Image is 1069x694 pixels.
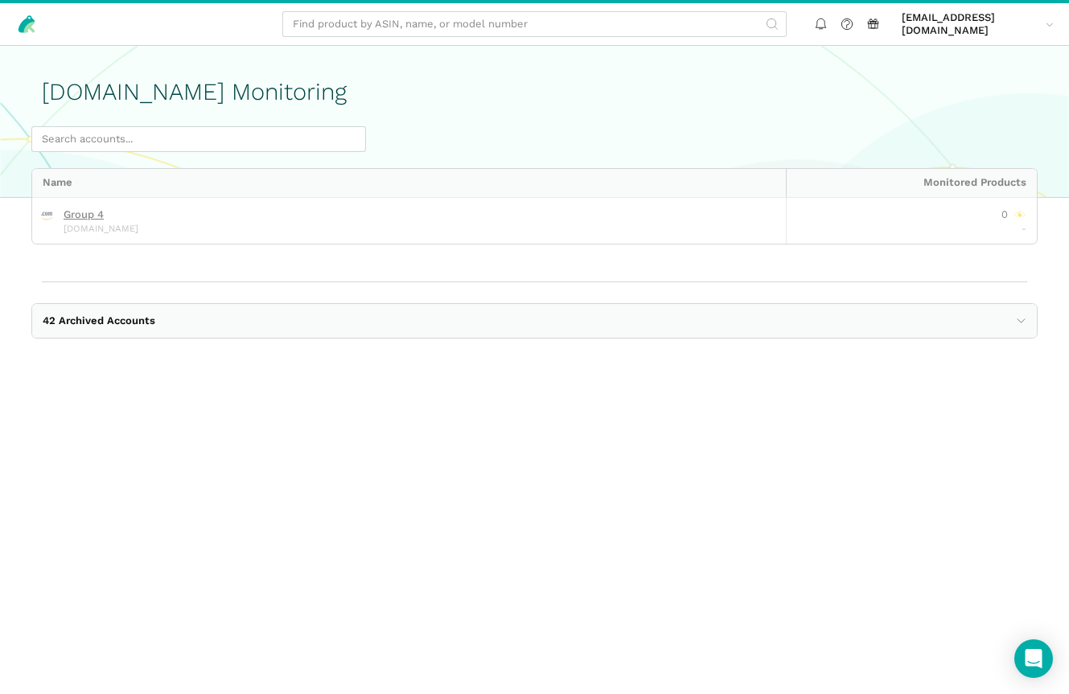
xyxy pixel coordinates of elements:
input: Search accounts... [31,126,366,153]
span: [EMAIL_ADDRESS][DOMAIN_NAME] [902,11,1040,38]
a: [EMAIL_ADDRESS][DOMAIN_NAME] [897,9,1059,40]
span: - [1022,223,1026,234]
button: 42 Archived Accounts [32,304,1037,338]
div: Monitored Products [786,169,1037,198]
h1: [DOMAIN_NAME] Monitoring [42,79,347,105]
div: 0 [1001,208,1026,221]
a: Group 4 [64,208,104,221]
div: Open Intercom Messenger [1014,639,1053,678]
div: Name [32,169,786,198]
span: 42 Archived Accounts [43,314,155,327]
span: [DOMAIN_NAME] [64,224,138,233]
input: Find product by ASIN, name, or model number [282,11,787,38]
